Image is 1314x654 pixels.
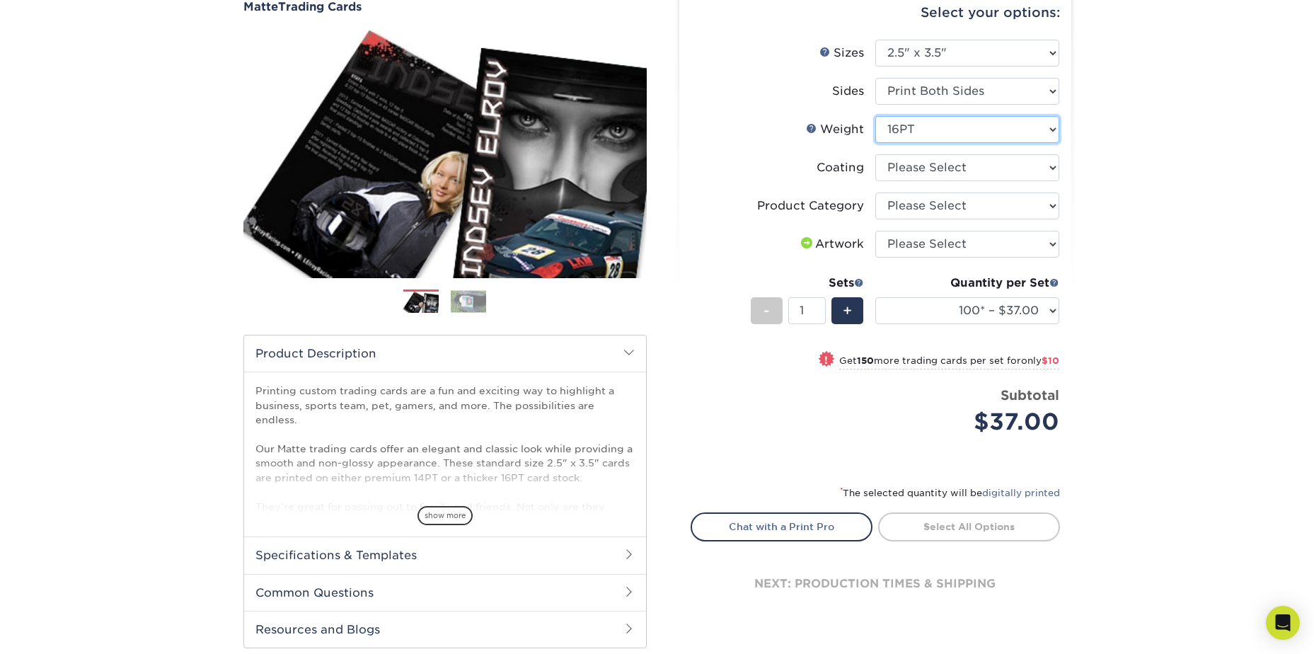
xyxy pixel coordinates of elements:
strong: Subtotal [1001,387,1059,403]
a: Chat with a Print Pro [691,512,872,541]
h2: Product Description [244,335,646,372]
div: Sides [832,83,864,100]
small: Get more trading cards per set for [839,355,1059,369]
img: Matte 01 [243,15,647,294]
h2: Specifications & Templates [244,537,646,573]
strong: 150 [857,355,874,366]
img: Trading Cards 02 [451,290,486,312]
div: next: production times & shipping [691,541,1060,626]
small: The selected quantity will be [840,488,1060,498]
div: Sizes [819,45,864,62]
div: Coating [817,159,864,176]
span: show more [417,506,473,525]
span: only [1021,355,1059,366]
div: Quantity per Set [875,275,1059,292]
h2: Resources and Blogs [244,611,646,648]
span: $10 [1042,355,1059,366]
div: Weight [806,121,864,138]
div: Open Intercom Messenger [1266,606,1300,640]
span: - [763,300,770,321]
h2: Common Questions [244,574,646,611]
div: Sets [751,275,864,292]
span: ! [824,352,828,367]
p: Printing custom trading cards are a fun and exciting way to highlight a business, sports team, pe... [255,384,635,571]
a: digitally printed [982,488,1060,498]
div: Artwork [798,236,864,253]
div: Product Category [757,197,864,214]
div: $37.00 [886,405,1059,439]
img: Trading Cards 01 [403,290,439,315]
a: Select All Options [878,512,1060,541]
span: + [843,300,852,321]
